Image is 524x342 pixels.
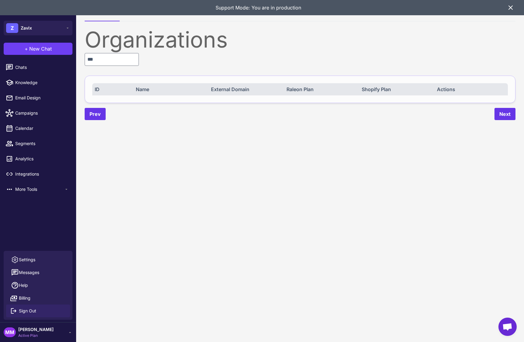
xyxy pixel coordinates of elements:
[85,29,515,51] div: Organizations
[4,21,72,35] button: ZZavix
[2,137,74,150] a: Segments
[95,86,129,93] div: ID
[2,61,74,74] a: Chats
[2,91,74,104] a: Email Design
[19,308,36,314] span: Sign Out
[2,107,74,119] a: Campaigns
[19,269,39,276] span: Messages
[4,327,16,337] div: MM
[15,140,69,147] span: Segments
[19,282,28,289] span: Help
[2,76,74,89] a: Knowledge
[15,125,69,132] span: Calendar
[498,318,517,336] a: Open chat
[15,110,69,116] span: Campaigns
[136,86,204,93] div: Name
[2,122,74,135] a: Calendar
[6,305,70,317] button: Sign Out
[287,86,355,93] div: Raleon Plan
[15,94,69,101] span: Email Design
[6,266,70,279] button: Messages
[19,295,30,301] span: Billing
[2,168,74,180] a: Integrations
[15,171,69,177] span: Integrations
[211,86,280,93] div: External Domain
[21,25,32,31] span: Zavix
[15,64,69,71] span: Chats
[85,108,106,120] button: Prev
[494,108,515,120] button: Next
[18,333,54,338] span: Active Plan
[2,152,74,165] a: Analytics
[6,23,18,33] div: Z
[6,279,70,292] a: Help
[15,79,69,86] span: Knowledge
[15,186,64,193] span: More Tools
[18,326,54,333] span: [PERSON_NAME]
[437,86,505,93] div: Actions
[29,45,52,52] span: New Chat
[19,256,35,263] span: Settings
[25,45,28,52] span: +
[4,43,72,55] button: +New Chat
[362,86,430,93] div: Shopify Plan
[15,155,69,162] span: Analytics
